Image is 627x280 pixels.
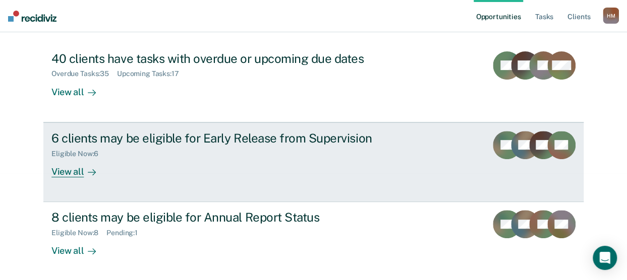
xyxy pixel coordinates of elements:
[593,246,617,270] div: Open Intercom Messenger
[51,78,108,98] div: View all
[8,11,56,22] img: Recidiviz
[51,150,106,158] div: Eligible Now : 6
[51,69,117,78] div: Overdue Tasks : 35
[51,229,106,237] div: Eligible Now : 8
[603,8,619,24] div: H M
[43,43,584,122] a: 40 clients have tasks with overdue or upcoming due datesOverdue Tasks:35Upcoming Tasks:17View all
[51,158,108,177] div: View all
[51,51,406,66] div: 40 clients have tasks with overdue or upcoming due dates
[603,8,619,24] button: HM
[51,237,108,257] div: View all
[117,69,187,78] div: Upcoming Tasks : 17
[106,229,146,237] div: Pending : 1
[51,210,406,225] div: 8 clients may be eligible for Annual Report Status
[51,131,406,146] div: 6 clients may be eligible for Early Release from Supervision
[43,122,584,202] a: 6 clients may be eligible for Early Release from SupervisionEligible Now:6View all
